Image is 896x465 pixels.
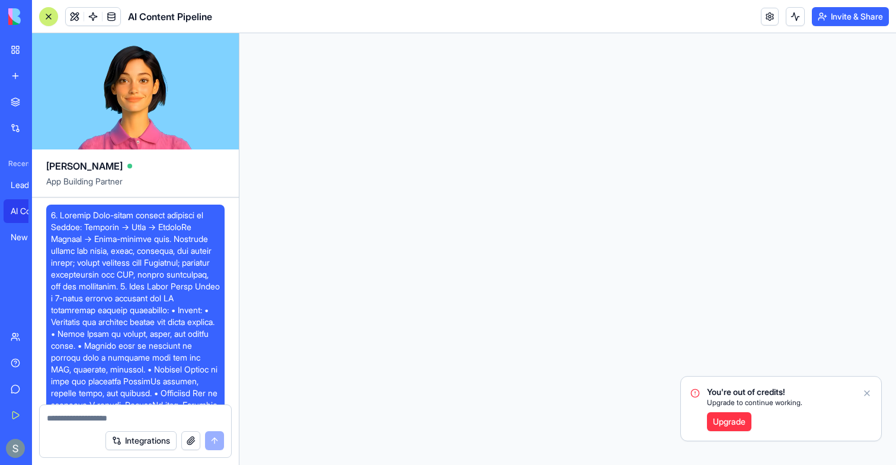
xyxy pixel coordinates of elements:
[6,439,25,458] img: ACg8ocKnDTHbS00rqwWSHQfXf8ia04QnQtz5EDX_Ef5UNrjqV-k=s96-c
[11,205,44,217] div: AI Content Pipeline
[812,7,889,26] button: Invite & Share
[707,398,802,407] span: Upgrade to continue working.
[4,159,28,168] span: Recent
[11,179,44,191] div: Lead Enrichment Hub
[4,199,51,223] a: AI Content Pipeline
[128,9,212,24] span: AI Content Pipeline
[707,386,802,398] span: You're out of credits!
[8,8,82,25] img: logo
[11,231,44,243] div: New App
[105,431,177,450] button: Integrations
[707,412,751,431] a: Upgrade
[4,225,51,249] a: New App
[4,173,51,197] a: Lead Enrichment Hub
[46,159,123,173] span: [PERSON_NAME]
[46,176,225,197] span: App Building Partner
